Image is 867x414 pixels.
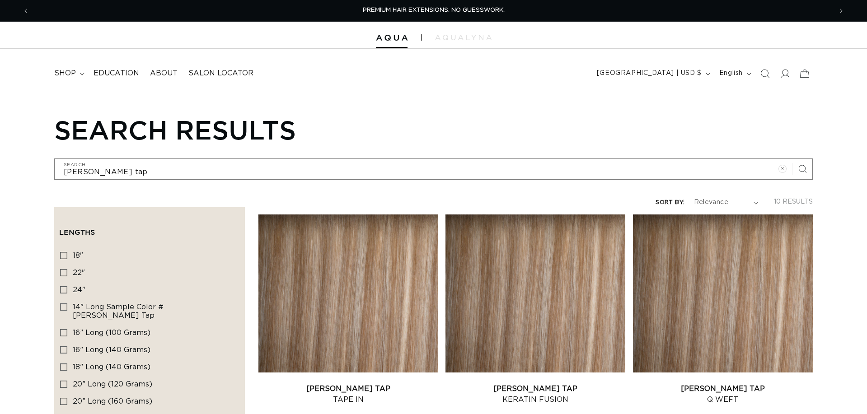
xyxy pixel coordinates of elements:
[656,200,684,205] label: Sort by:
[54,114,813,145] h1: Search results
[150,69,178,78] span: About
[145,63,183,84] a: About
[188,69,253,78] span: Salon Locator
[88,63,145,84] a: Education
[73,269,85,276] span: 22"
[73,329,150,336] span: 16” Long (100 grams)
[376,35,408,41] img: Aqua Hair Extensions
[73,303,164,319] span: 14" Long Sample Color #[PERSON_NAME] Tap
[591,65,714,82] button: [GEOGRAPHIC_DATA] | USD $
[73,346,150,354] span: 16” Long (140 grams)
[55,159,812,179] input: Search
[16,2,36,19] button: Previous announcement
[363,7,505,13] span: PREMIUM HAIR EXTENSIONS. NO GUESSWORK.
[73,286,85,293] span: 24"
[73,381,152,388] span: 20” Long (120 grams)
[597,69,702,78] span: [GEOGRAPHIC_DATA] | USD $
[73,398,152,405] span: 20” Long (160 grams)
[773,159,792,179] button: Clear search term
[714,65,755,82] button: English
[59,228,95,236] span: Lengths
[774,199,813,205] span: 10 results
[445,383,625,405] a: [PERSON_NAME] Tap Keratin Fusion
[94,69,139,78] span: Education
[49,63,88,84] summary: shop
[183,63,259,84] a: Salon Locator
[54,69,76,78] span: shop
[59,212,240,245] summary: Lengths (0 selected)
[719,69,743,78] span: English
[633,383,813,405] a: [PERSON_NAME] Tap Q Weft
[831,2,851,19] button: Next announcement
[435,35,492,40] img: aqualyna.com
[73,363,150,371] span: 18” Long (140 grams)
[792,159,812,179] button: Search
[755,64,775,84] summary: Search
[73,252,83,259] span: 18"
[258,383,438,405] a: [PERSON_NAME] Tap Tape In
